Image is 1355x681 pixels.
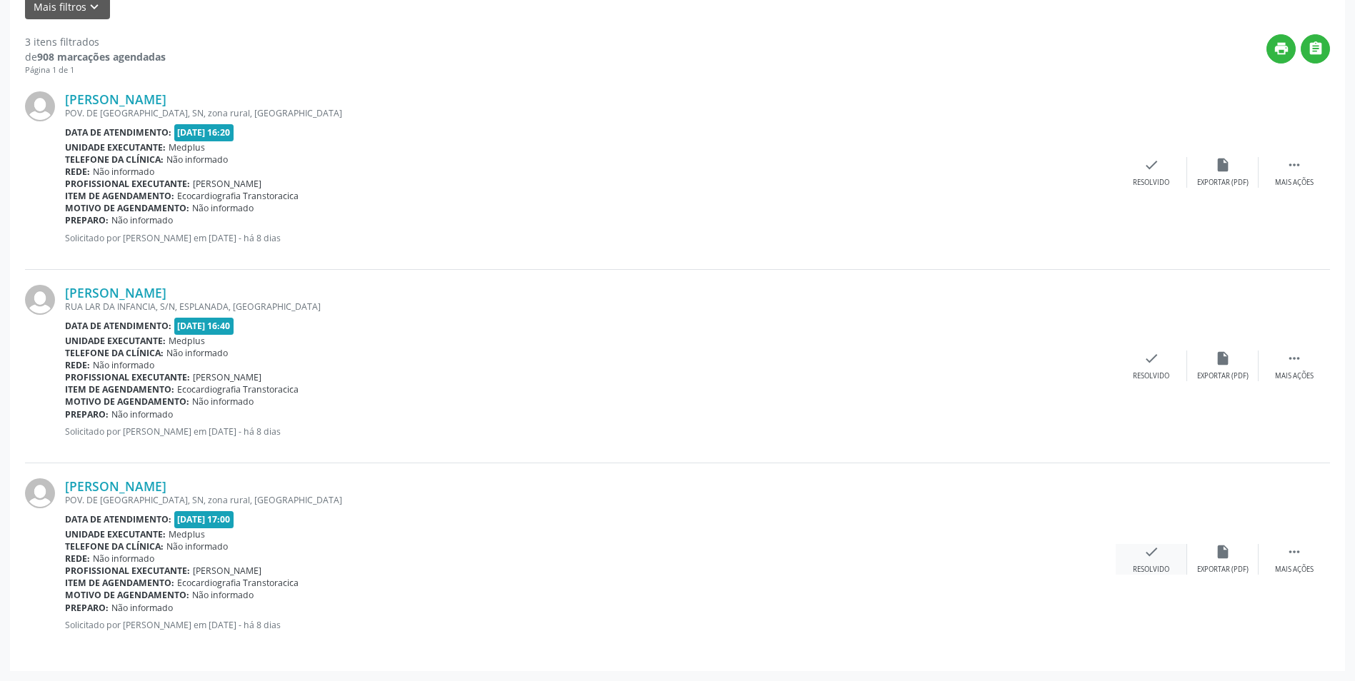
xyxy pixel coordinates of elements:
[65,214,109,226] b: Preparo:
[1215,157,1231,173] i: insert_drive_file
[65,166,90,178] b: Rede:
[1301,34,1330,64] button: 
[65,91,166,107] a: [PERSON_NAME]
[169,335,205,347] span: Medplus
[169,141,205,153] span: Medplus
[166,153,228,166] span: Não informado
[1197,371,1249,381] div: Exportar (PDF)
[65,383,174,395] b: Item de agendamento:
[65,408,109,420] b: Preparo:
[1274,41,1289,56] i: print
[177,383,299,395] span: Ecocardiografia Transtoracica
[1144,157,1159,173] i: check
[177,190,299,202] span: Ecocardiografia Transtoracica
[1144,350,1159,366] i: check
[1133,178,1169,188] div: Resolvido
[25,49,166,64] div: de
[174,511,234,528] span: [DATE] 17:00
[65,589,189,601] b: Motivo de agendamento:
[193,565,261,577] span: [PERSON_NAME]
[193,178,261,190] span: [PERSON_NAME]
[65,602,109,614] b: Preparo:
[25,34,166,49] div: 3 itens filtrados
[65,335,166,347] b: Unidade executante:
[65,553,90,565] b: Rede:
[177,577,299,589] span: Ecocardiografia Transtoracica
[25,285,55,315] img: img
[1286,544,1302,560] i: 
[65,371,190,383] b: Profissional executante:
[111,214,173,226] span: Não informado
[65,285,166,301] a: [PERSON_NAME]
[166,540,228,553] span: Não informado
[65,153,164,166] b: Telefone da clínica:
[193,371,261,383] span: [PERSON_NAME]
[65,359,90,371] b: Rede:
[111,602,173,614] span: Não informado
[65,540,164,553] b: Telefone da clínica:
[1286,157,1302,173] i: 
[1286,350,1302,366] i: 
[93,166,154,178] span: Não informado
[65,301,1116,313] div: RUA LAR DA INFANCIA, S/N, ESPLANADA, [GEOGRAPHIC_DATA]
[65,178,190,190] b: Profissional executante:
[1308,41,1324,56] i: 
[65,320,171,332] b: Data de atendimento:
[65,202,189,214] b: Motivo de agendamento:
[169,528,205,540] span: Medplus
[65,425,1116,438] p: Solicitado por [PERSON_NAME] em [DATE] - há 8 dias
[65,478,166,494] a: [PERSON_NAME]
[65,190,174,202] b: Item de agendamento:
[65,126,171,138] b: Data de atendimento:
[1275,371,1314,381] div: Mais ações
[1197,565,1249,575] div: Exportar (PDF)
[93,553,154,565] span: Não informado
[65,619,1116,631] p: Solicitado por [PERSON_NAME] em [DATE] - há 8 dias
[1266,34,1296,64] button: print
[174,318,234,334] span: [DATE] 16:40
[174,124,234,141] span: [DATE] 16:20
[37,50,166,64] strong: 908 marcações agendadas
[192,202,254,214] span: Não informado
[65,347,164,359] b: Telefone da clínica:
[111,408,173,420] span: Não informado
[192,589,254,601] span: Não informado
[1275,178,1314,188] div: Mais ações
[65,513,171,525] b: Data de atendimento:
[25,64,166,76] div: Página 1 de 1
[65,494,1116,506] div: POV. DE [GEOGRAPHIC_DATA], SN, zona rural, [GEOGRAPHIC_DATA]
[1144,544,1159,560] i: check
[1215,544,1231,560] i: insert_drive_file
[65,107,1116,119] div: POV. DE [GEOGRAPHIC_DATA], SN, zona rural, [GEOGRAPHIC_DATA]
[65,528,166,540] b: Unidade executante:
[65,141,166,153] b: Unidade executante:
[65,565,190,577] b: Profissional executante:
[1275,565,1314,575] div: Mais ações
[65,577,174,589] b: Item de agendamento:
[93,359,154,371] span: Não informado
[166,347,228,359] span: Não informado
[1133,371,1169,381] div: Resolvido
[25,91,55,121] img: img
[192,395,254,408] span: Não informado
[65,395,189,408] b: Motivo de agendamento:
[1215,350,1231,366] i: insert_drive_file
[25,478,55,508] img: img
[1197,178,1249,188] div: Exportar (PDF)
[65,232,1116,244] p: Solicitado por [PERSON_NAME] em [DATE] - há 8 dias
[1133,565,1169,575] div: Resolvido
